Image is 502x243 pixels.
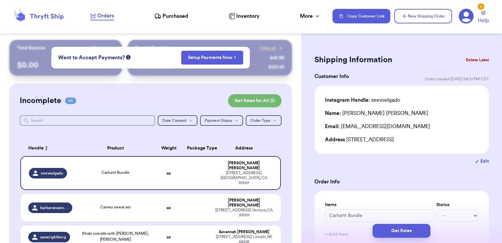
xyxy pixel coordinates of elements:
[97,12,114,20] span: Orders
[478,11,489,24] a: Help
[181,51,243,65] button: Setup Payments Now
[425,76,489,82] span: Order created: [DATE] 04:51 PM CDT
[20,115,155,126] input: Search
[41,171,63,176] span: zeevselgado
[211,140,281,156] th: Address
[300,12,321,20] div: More
[90,12,114,20] a: Orders
[325,96,400,104] div: zeevselgado
[325,137,345,142] span: Address
[332,9,390,23] button: Copy Customer Link
[167,235,171,239] strong: oz
[463,53,491,67] button: Delete Label
[459,9,474,24] a: 5
[215,171,272,185] div: [STREET_ADDRESS] [GEOGRAPHIC_DATA] , CA 90001
[325,202,434,208] label: Items
[246,115,282,126] button: Order Type
[394,9,452,23] button: New Shipping Order
[478,3,484,10] div: 5
[158,115,197,126] button: Date Created
[183,140,211,156] th: Package Type
[325,111,341,116] span: Name:
[154,12,188,20] a: Purchased
[17,45,45,51] p: Total Balance
[260,45,284,51] a: View all
[17,60,115,70] p: $ 0.00
[44,144,49,152] button: Sort ascending
[40,234,66,240] span: savwrightberg
[478,16,489,24] span: Help
[215,208,273,218] div: [STREET_ADDRESS] Ventura , CA 93001
[163,12,188,20] span: Purchased
[167,206,171,210] strong: oz
[28,145,44,152] span: Handle
[76,140,155,156] th: Product
[475,158,489,165] button: Edit
[40,205,69,210] span: barbaransanchez
[135,45,172,51] p: Recent Payments
[188,54,236,61] a: Setup Payments Now
[162,119,186,122] span: Date Created
[102,171,129,175] span: Carhartt Bundle
[92,45,114,51] a: Payout
[229,12,260,20] a: Inventory
[268,64,284,70] div: $ 123.45
[325,97,370,103] span: Instagram Handle:
[325,124,340,129] span: Email:
[82,231,149,241] span: Khaki overalls with [PERSON_NAME], [PERSON_NAME]
[373,224,430,238] button: Get Rates
[314,178,489,186] h3: Order Info
[270,55,284,61] div: $ 45.99
[100,205,131,209] span: Cameo sweat set
[314,55,392,65] h2: Shipping Information
[236,12,260,20] span: Inventory
[325,109,428,117] div: [PERSON_NAME] [PERSON_NAME]
[250,119,270,122] span: Order Type
[92,45,106,51] span: Payout
[325,122,478,130] div: [EMAIL_ADDRESS][DOMAIN_NAME]
[58,54,125,62] span: Want to Accept Payments?
[314,72,349,80] h3: Customer Info
[325,136,478,144] div: [STREET_ADDRESS]
[260,45,276,51] span: View all
[65,97,76,104] span: 55
[215,198,273,208] div: [PERSON_NAME] [PERSON_NAME]
[155,140,183,156] th: Weight
[205,119,232,122] span: Payment Status
[20,95,61,106] h2: Incomplete
[167,171,171,175] strong: oz
[200,115,243,126] button: Payment Status
[215,161,272,171] div: [PERSON_NAME] [PERSON_NAME]
[228,94,282,107] button: Get Rates for All (2)
[215,229,273,234] div: Savannah [PERSON_NAME]
[436,202,478,208] label: Status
